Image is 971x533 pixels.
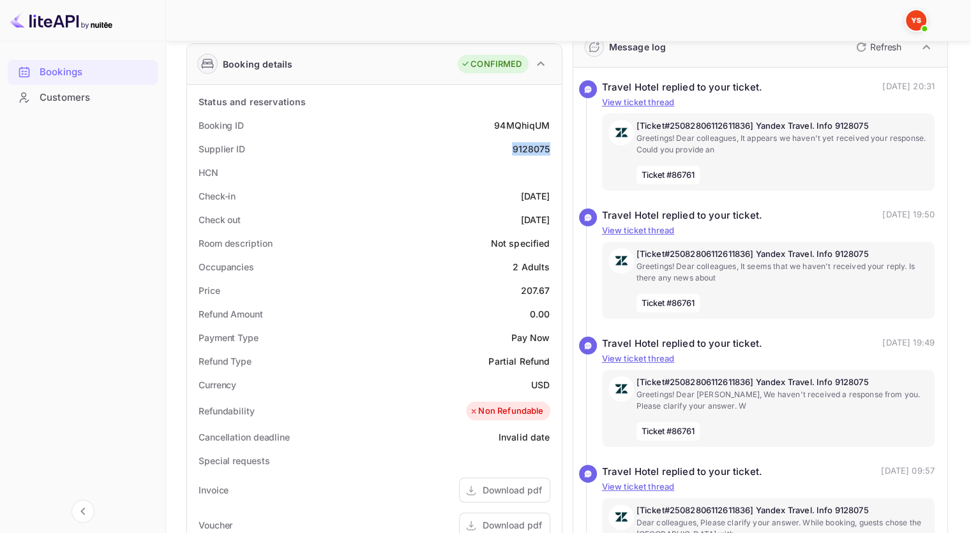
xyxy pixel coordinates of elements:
[199,307,263,321] div: Refund Amount
[636,133,929,156] p: Greetings! Dear colleagues, It appears we haven't yet received your response. Could you provide an
[848,37,907,57] button: Refresh
[636,166,700,185] span: Ticket #86761
[461,58,522,71] div: CONFIRMED
[636,248,929,261] p: [Ticket#25082806112611836] Yandex Travel. Info 9128075
[608,376,634,402] img: AwvSTEc2VUhQAAAAAElFTkSuQmCC
[636,120,929,133] p: [Ticket#25082806112611836] Yandex Travel. Info 9128075
[636,389,929,412] p: Greetings! Dear [PERSON_NAME], We haven't received a response from you. Please clarify your answe...
[40,65,151,80] div: Bookings
[199,454,269,467] div: Special requests
[602,465,762,479] div: Travel Hotel replied to your ticket.
[199,378,236,391] div: Currency
[10,10,112,31] img: LiteAPI logo
[602,337,762,351] div: Travel Hotel replied to your ticket.
[602,96,935,109] p: View ticket thread
[636,376,929,389] p: [Ticket#25082806112611836] Yandex Travel. Info 9128075
[40,91,151,105] div: Customers
[199,166,218,179] div: HCN
[8,85,158,110] div: Customers
[199,284,220,297] div: Price
[199,237,272,250] div: Room description
[199,331,259,344] div: Payment Type
[488,354,550,368] div: Partial Refund
[491,237,550,250] div: Not specified
[608,120,634,145] img: AwvSTEc2VUhQAAAAAElFTkSuQmCC
[608,504,634,530] img: AwvSTEc2VUhQAAAAAElFTkSuQmCC
[513,260,550,274] div: 2 Adults
[608,248,634,274] img: AwvSTEc2VUhQAAAAAElFTkSuQmCC
[530,307,550,321] div: 0.00
[199,354,252,368] div: Refund Type
[521,284,550,297] div: 207.67
[602,80,762,95] div: Travel Hotel replied to your ticket.
[199,260,254,274] div: Occupancies
[636,294,700,313] span: Ticket #86761
[483,483,542,497] div: Download pdf
[636,504,929,517] p: [Ticket#25082806112611836] Yandex Travel. Info 9128075
[512,142,550,156] div: 9128075
[199,213,241,226] div: Check out
[223,57,292,71] div: Booking details
[602,208,762,223] div: Travel Hotel replied to your ticket.
[199,518,232,532] div: Voucher
[870,40,901,54] p: Refresh
[521,189,550,203] div: [DATE]
[882,337,935,351] p: [DATE] 19:49
[199,404,255,418] div: Refundability
[906,10,926,31] img: Yandex Support
[199,119,244,132] div: Booking ID
[881,465,935,479] p: [DATE] 09:57
[511,331,550,344] div: Pay Now
[8,60,158,85] div: Bookings
[199,142,245,156] div: Supplier ID
[8,60,158,84] a: Bookings
[609,40,666,54] div: Message log
[199,95,306,108] div: Status and reservations
[882,208,935,223] p: [DATE] 19:50
[636,422,700,441] span: Ticket #86761
[882,80,935,95] p: [DATE] 20:31
[199,430,290,444] div: Cancellation deadline
[602,353,935,365] p: View ticket thread
[469,405,543,418] div: Non Refundable
[602,481,935,493] p: View ticket thread
[602,224,935,237] p: View ticket thread
[72,500,94,523] button: Collapse navigation
[499,430,550,444] div: Invalid date
[8,85,158,109] a: Customers
[199,483,229,497] div: Invoice
[494,119,550,132] div: 94MQhiqUM
[531,378,550,391] div: USD
[199,189,236,203] div: Check-in
[636,261,929,284] p: Greetings! Dear colleagues, It seems that we haven't received your reply. Is there any news about
[521,213,550,226] div: [DATE]
[483,518,542,532] div: Download pdf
